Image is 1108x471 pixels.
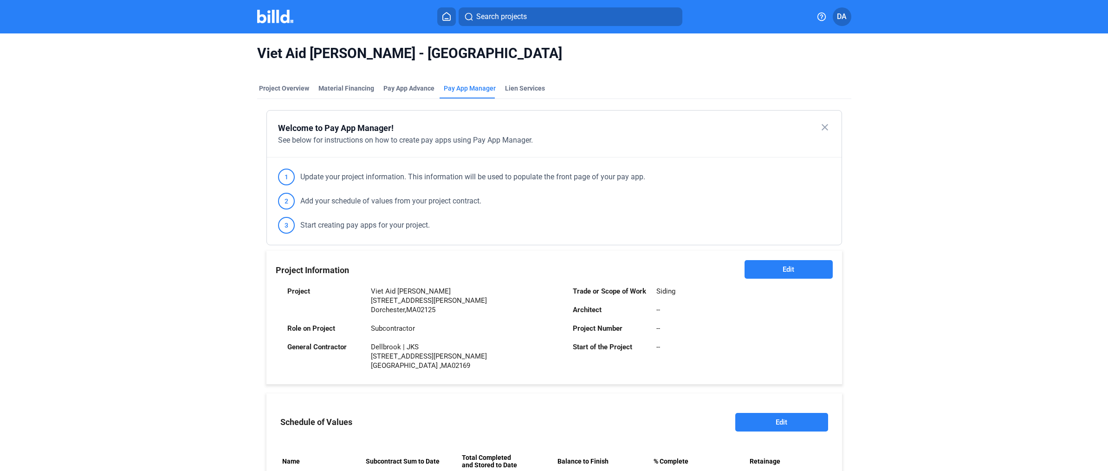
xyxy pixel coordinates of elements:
[278,169,645,185] div: Update your project information. This information will be used to populate the front page of your...
[656,305,660,314] div: --
[573,342,647,352] div: Start of the Project
[573,287,647,296] div: Trade or Scope of Work
[371,361,441,370] span: [GEOGRAPHIC_DATA] ,
[318,84,374,93] div: Material Financing
[444,84,496,93] span: Pay App Manager
[287,287,362,296] div: Project
[371,287,487,296] div: Viet Aid [PERSON_NAME]
[371,352,487,361] div: [STREET_ADDRESS][PERSON_NAME]
[371,342,487,352] div: Dellbrook | JKS
[278,193,295,209] span: 2
[441,361,452,370] span: MA
[573,305,647,314] div: Architect
[476,11,527,22] span: Search projects
[287,324,362,333] div: Role on Project
[278,217,295,234] span: 3
[287,342,362,352] div: General Contractor
[819,122,830,133] mat-icon: close
[406,306,417,314] span: MA
[656,287,675,296] div: Siding
[656,342,660,352] div: --
[656,324,660,333] div: --
[383,84,434,93] div: Pay App Advance
[257,10,294,23] img: Billd Company Logo
[833,7,851,26] button: DA
[371,324,415,333] div: Subcontractor
[276,265,349,275] span: Project Information
[735,413,828,432] button: Edit
[573,324,647,333] div: Project Number
[505,84,545,93] div: Lien Services
[278,135,830,146] div: See below for instructions on how to create pay apps using Pay App Manager.
[278,169,295,185] span: 1
[257,45,851,62] span: Viet Aid [PERSON_NAME] - [GEOGRAPHIC_DATA]
[280,418,352,427] div: Schedule of Values
[745,260,832,279] button: Edit
[278,193,481,209] div: Add your schedule of values from your project contract.
[783,265,794,274] span: Edit
[278,122,830,135] div: Welcome to Pay App Manager!
[371,296,487,305] div: [STREET_ADDRESS][PERSON_NAME]
[452,361,470,370] span: 02169
[417,306,435,314] span: 02125
[459,7,682,26] button: Search projects
[259,84,309,93] div: Project Overview
[837,11,847,22] span: DA
[278,217,430,234] div: Start creating pay apps for your project.
[371,306,406,314] span: Dorchester,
